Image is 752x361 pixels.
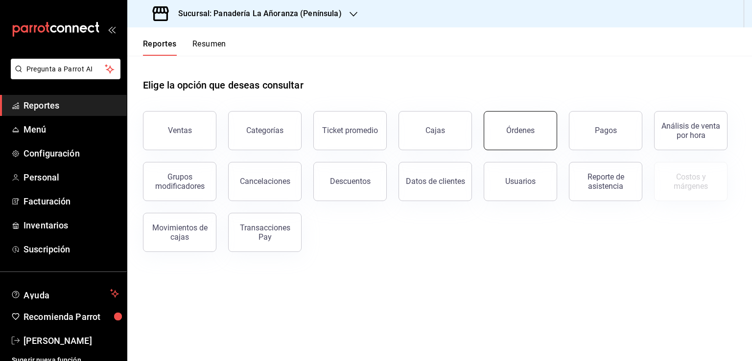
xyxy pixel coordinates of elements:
div: Pagos [595,126,617,135]
div: Datos de clientes [406,177,465,186]
div: Transacciones Pay [235,223,295,242]
a: Pregunta a Parrot AI [7,71,120,81]
span: Inventarios [23,219,119,232]
span: Suscripción [23,243,119,256]
span: Ayuda [23,288,106,299]
div: Grupos modificadores [149,172,210,191]
button: Reportes [143,39,177,56]
div: Categorías [246,126,283,135]
span: [PERSON_NAME] [23,334,119,347]
span: Personal [23,171,119,184]
div: Reporte de asistencia [575,172,636,191]
button: Grupos modificadores [143,162,216,201]
button: Contrata inventarios para ver este reporte [654,162,728,201]
div: Cajas [425,126,445,135]
span: Facturación [23,195,119,208]
button: Transacciones Pay [228,213,302,252]
span: Reportes [23,99,119,112]
span: Recomienda Parrot [23,310,119,323]
div: Órdenes [506,126,535,135]
button: Órdenes [484,111,557,150]
button: Pregunta a Parrot AI [11,59,120,79]
button: Ventas [143,111,216,150]
button: Descuentos [313,162,387,201]
div: Costos y márgenes [660,172,721,191]
button: Ticket promedio [313,111,387,150]
button: Movimientos de cajas [143,213,216,252]
div: Análisis de venta por hora [660,121,721,140]
div: Movimientos de cajas [149,223,210,242]
div: navigation tabs [143,39,226,56]
button: Pagos [569,111,642,150]
span: Configuración [23,147,119,160]
h1: Elige la opción que deseas consultar [143,78,304,92]
div: Ventas [168,126,192,135]
button: Usuarios [484,162,557,201]
button: Resumen [192,39,226,56]
h3: Sucursal: Panadería La Añoranza (Península) [170,8,342,20]
button: Categorías [228,111,302,150]
span: Pregunta a Parrot AI [26,64,105,74]
button: Análisis de venta por hora [654,111,728,150]
button: Cancelaciones [228,162,302,201]
div: Usuarios [505,177,536,186]
button: Reporte de asistencia [569,162,642,201]
div: Cancelaciones [240,177,290,186]
div: Ticket promedio [322,126,378,135]
button: open_drawer_menu [108,25,116,33]
button: Cajas [399,111,472,150]
span: Menú [23,123,119,136]
button: Datos de clientes [399,162,472,201]
div: Descuentos [330,177,371,186]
